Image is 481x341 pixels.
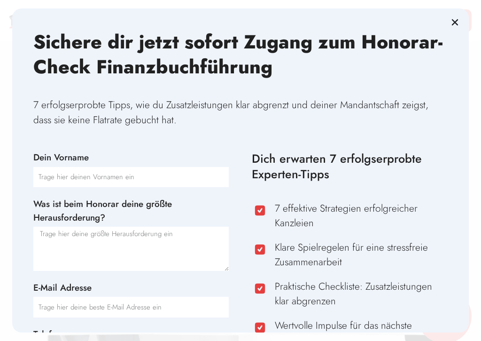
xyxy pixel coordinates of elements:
[252,151,448,182] h3: Dich erwarten 7 erfolgserprobte Experten-Tipps​
[33,297,229,317] input: Trage hier deine beste E-Mail Adresse ein
[272,201,448,231] span: 7 effektive Strategien erfolgreicher Kanzleien
[33,281,92,297] label: E-Mail Adresse
[33,151,89,167] label: Dein Vorname
[272,240,448,270] span: Klare Spielregelen für eine stressfreie Zusammenarbeit
[33,30,448,79] h2: Sichere dir jetzt sofort Zugang zum Honorar-Check Finanzbuchführung
[450,18,460,27] a: Close
[33,198,229,227] label: Was ist beim Honorar deine größte Herausforderung?
[33,98,448,127] p: 7 erfolgserprobte Tipps, wie du Zusatzleistungen klar abgrenzt und deiner Mandantschaft zeigst, d...
[33,167,229,188] input: Trage hier deinen Vornamen ein
[272,279,448,309] span: Praktische Checkliste: Zusatzleistungen klar abgrenzen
